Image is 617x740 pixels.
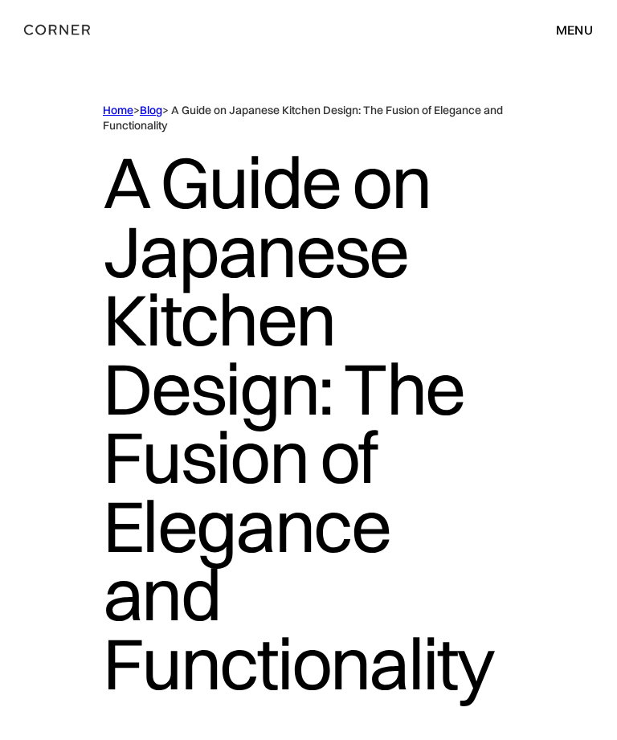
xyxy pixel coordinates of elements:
[103,103,133,117] a: Home
[103,133,514,713] h1: A Guide on Japanese Kitchen Design: The Fusion of Elegance and Functionality
[24,19,135,40] a: home
[540,16,593,43] div: menu
[103,103,514,133] div: > > A Guide on Japanese Kitchen Design: The Fusion of Elegance and Functionality
[556,23,593,36] div: menu
[140,103,162,117] a: Blog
